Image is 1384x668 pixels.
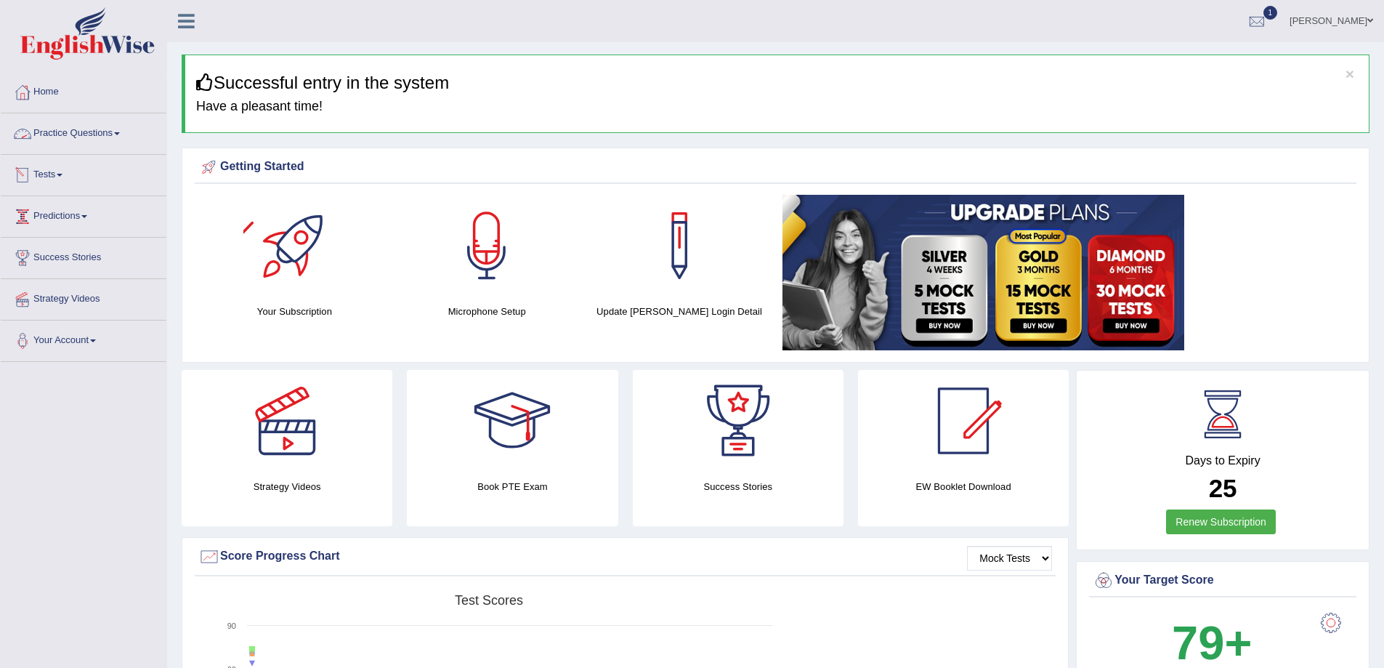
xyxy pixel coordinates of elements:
[1093,570,1353,592] div: Your Target Score
[196,100,1358,114] h4: Have a pleasant time!
[1,113,166,150] a: Practice Questions
[782,195,1184,350] img: small5.jpg
[591,304,769,319] h4: Update [PERSON_NAME] Login Detail
[1093,454,1353,467] h4: Days to Expiry
[455,593,523,608] tspan: Test scores
[1345,66,1354,81] button: ×
[1,196,166,233] a: Predictions
[1209,474,1237,502] b: 25
[1166,510,1276,534] a: Renew Subscription
[1,155,166,191] a: Tests
[858,479,1069,494] h4: EW Booklet Download
[196,73,1358,92] h3: Successful entry in the system
[1263,6,1278,20] span: 1
[198,546,1052,568] div: Score Progress Chart
[1,321,166,357] a: Your Account
[407,479,618,494] h4: Book PTE Exam
[1,72,166,108] a: Home
[1,279,166,315] a: Strategy Videos
[227,621,236,630] text: 90
[182,479,392,494] h4: Strategy Videos
[398,304,576,319] h4: Microphone Setup
[206,304,384,319] h4: Your Subscription
[633,479,843,494] h4: Success Stories
[198,156,1353,178] div: Getting Started
[1,238,166,274] a: Success Stories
